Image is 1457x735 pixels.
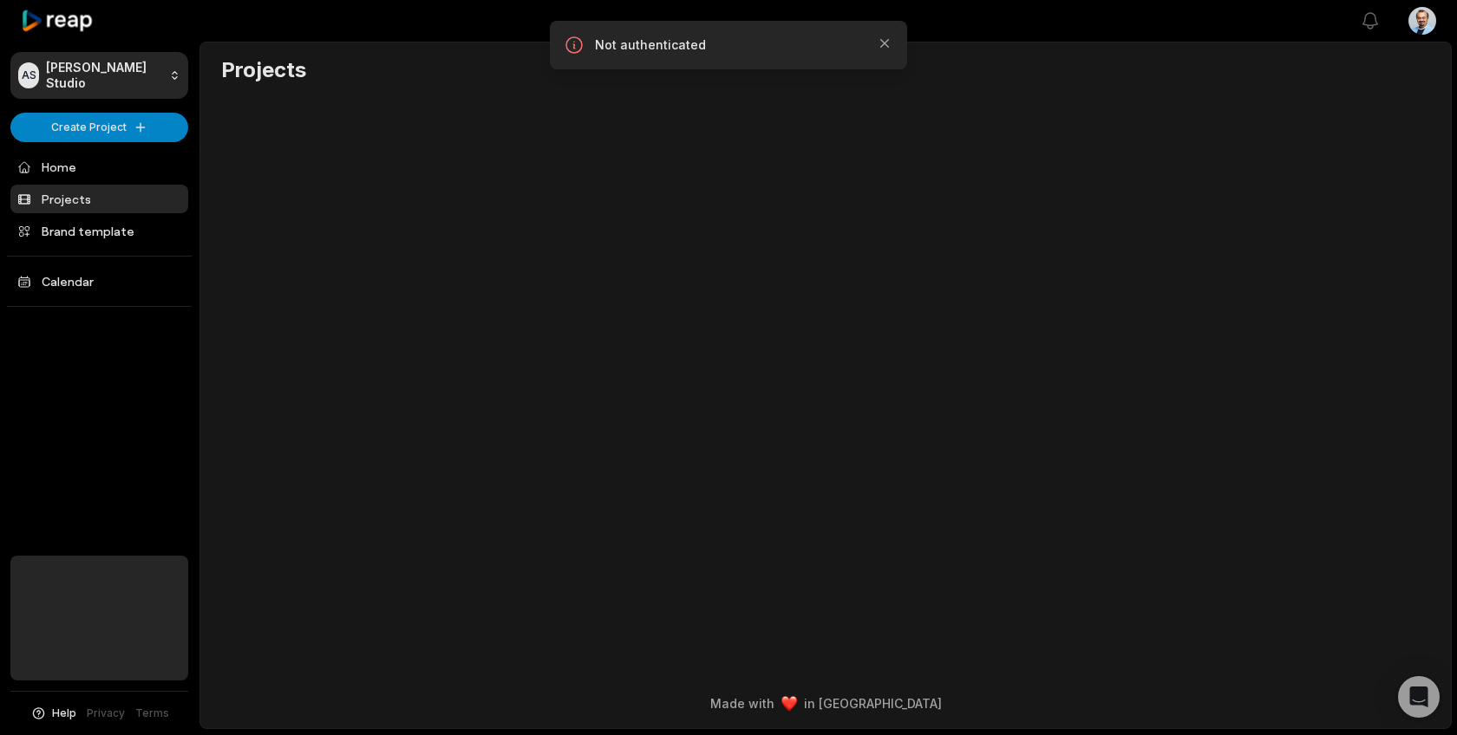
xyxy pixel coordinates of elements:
a: Brand template [10,217,188,245]
p: [PERSON_NAME] Studio [46,60,162,91]
a: Projects [10,185,188,213]
span: Help [52,706,76,721]
a: Privacy [87,706,125,721]
a: Terms [135,706,169,721]
button: Help [30,706,76,721]
a: Home [10,153,188,181]
div: Made with in [GEOGRAPHIC_DATA] [216,694,1435,712]
h2: Projects [221,56,306,84]
div: AS [18,62,39,88]
a: Calendar [10,267,188,296]
img: heart emoji [781,696,797,712]
p: Not authenticated [595,36,862,54]
div: Open Intercom Messenger [1398,676,1440,718]
button: Create Project [10,113,188,142]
